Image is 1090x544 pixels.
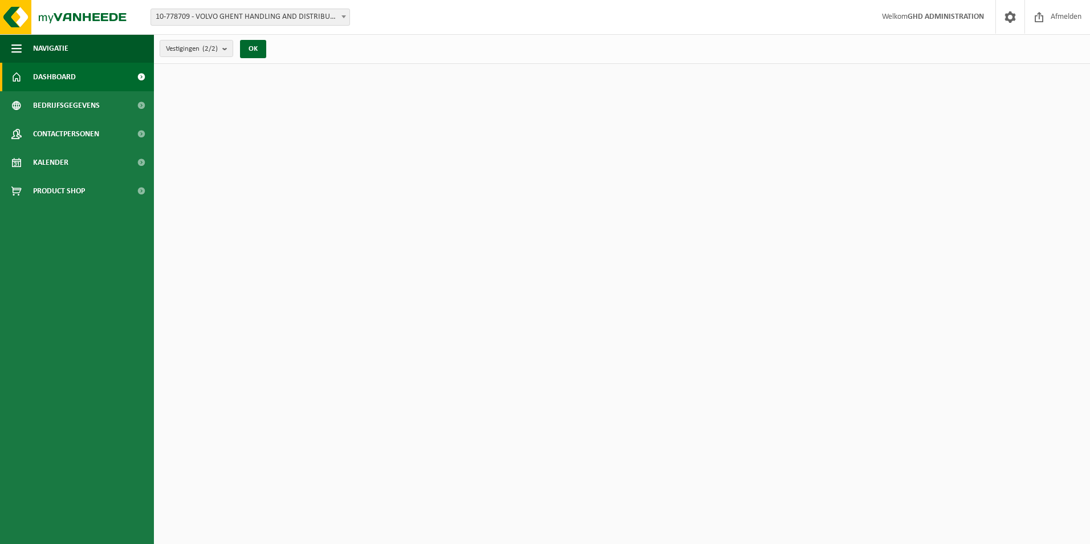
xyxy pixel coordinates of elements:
span: Bedrijfsgegevens [33,91,100,120]
span: Product Shop [33,177,85,205]
button: Vestigingen(2/2) [160,40,233,57]
span: 10-778709 - VOLVO GHENT HANDLING AND DISTRIBUTION - DESTELDONK [151,9,349,25]
button: OK [240,40,266,58]
strong: GHD ADMINISTRATION [908,13,984,21]
span: Navigatie [33,34,68,63]
count: (2/2) [202,45,218,52]
span: Contactpersonen [33,120,99,148]
span: 10-778709 - VOLVO GHENT HANDLING AND DISTRIBUTION - DESTELDONK [151,9,350,26]
span: Kalender [33,148,68,177]
span: Dashboard [33,63,76,91]
span: Vestigingen [166,40,218,58]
